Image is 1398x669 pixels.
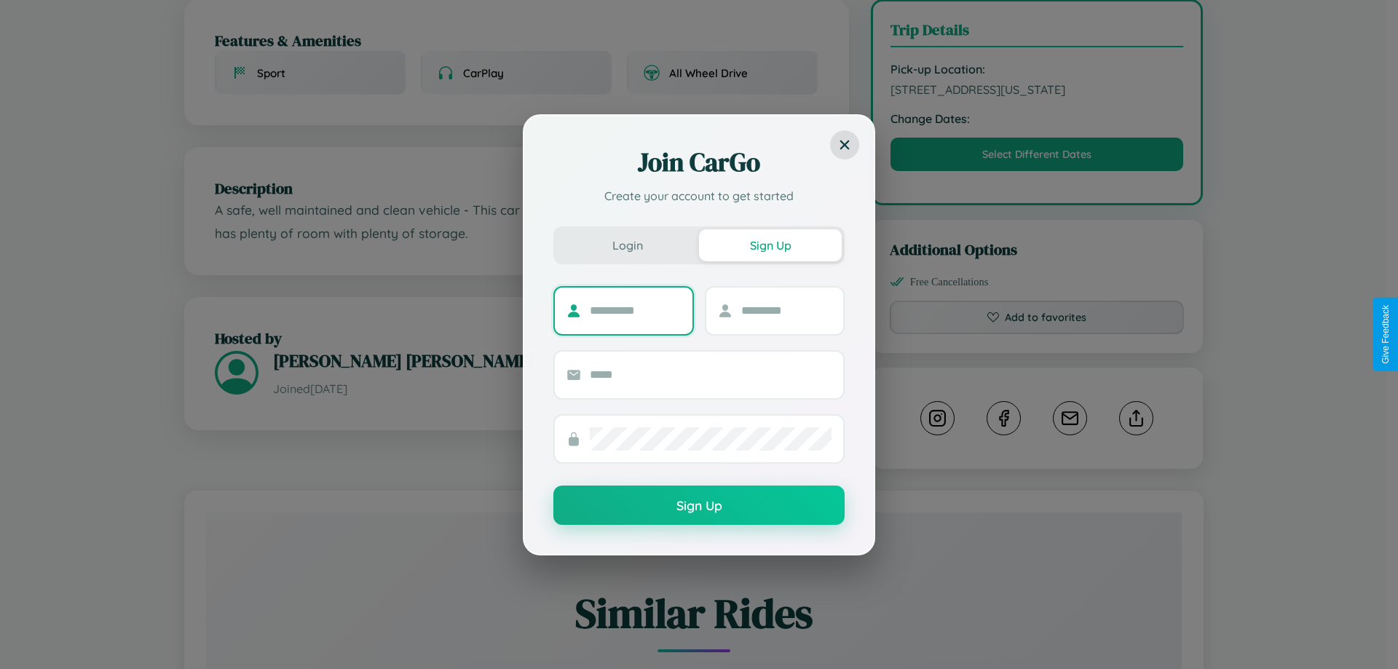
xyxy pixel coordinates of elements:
[553,486,845,525] button: Sign Up
[1381,305,1391,364] div: Give Feedback
[553,187,845,205] p: Create your account to get started
[553,145,845,180] h2: Join CarGo
[556,229,699,261] button: Login
[699,229,842,261] button: Sign Up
